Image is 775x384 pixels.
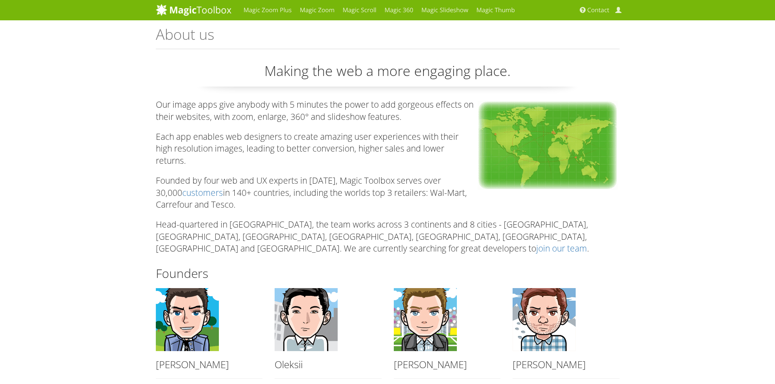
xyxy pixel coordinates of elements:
img: gorgeous effects for your website [476,99,620,192]
p: Founded by four web and UX experts in [DATE], Magic Toolbox serves over 30,000 in 140+ countries,... [156,175,620,210]
p: Each app enables web designers to create amazing user experiences with their high resolution imag... [156,131,620,167]
h3: [PERSON_NAME] [156,359,263,370]
p: Head-quartered in [GEOGRAPHIC_DATA], the team works across 3 continents and 8 cities - [GEOGRAPHI... [156,219,620,254]
h2: Founders [156,267,620,280]
h1: About us [156,26,620,49]
a: join our team [536,243,587,254]
p: Our image apps give anybody with 5 minutes the power to add gorgeous effects on their websites, w... [156,99,620,123]
p: Making the web a more engaging place. [156,61,620,87]
h3: [PERSON_NAME] [513,359,620,370]
img: MagicToolbox.com - Image tools for your website [156,4,231,16]
a: customers [182,187,223,198]
h3: Oleksii [275,359,382,370]
h3: [PERSON_NAME] [394,359,501,370]
span: Contact [587,6,609,14]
